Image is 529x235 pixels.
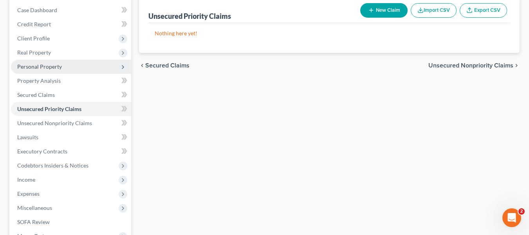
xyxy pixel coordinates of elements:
div: Unsecured Priority Claims [148,11,231,21]
span: Client Profile [17,35,50,42]
a: Unsecured Priority Claims [11,102,131,116]
span: 2 [518,208,525,215]
span: Miscellaneous [17,204,52,211]
i: chevron_left [139,62,145,69]
p: Nothing here yet! [155,29,504,37]
a: Export CSV [460,3,507,18]
span: Unsecured Priority Claims [17,106,81,112]
span: Credit Report [17,21,51,27]
span: Lawsuits [17,134,38,140]
a: Executory Contracts [11,144,131,158]
span: Executory Contracts [17,148,67,155]
a: Credit Report [11,17,131,31]
span: Expenses [17,190,40,197]
span: Secured Claims [17,91,55,98]
span: Secured Claims [145,62,190,69]
a: Secured Claims [11,88,131,102]
a: Lawsuits [11,130,131,144]
a: Property Analysis [11,74,131,88]
button: Import CSV [411,3,457,18]
span: SOFA Review [17,219,50,225]
span: Case Dashboard [17,7,57,13]
a: Case Dashboard [11,3,131,17]
a: SOFA Review [11,215,131,229]
i: chevron_right [513,62,520,69]
span: Unsecured Nonpriority Claims [17,120,92,126]
span: Unsecured Nonpriority Claims [428,62,513,69]
button: New Claim [360,3,408,18]
a: Unsecured Nonpriority Claims [11,116,131,130]
button: Unsecured Nonpriority Claims chevron_right [428,62,520,69]
iframe: Intercom live chat [502,208,521,227]
span: Personal Property [17,63,62,70]
span: Income [17,176,35,183]
span: Real Property [17,49,51,56]
span: Property Analysis [17,77,61,84]
span: Codebtors Insiders & Notices [17,162,88,169]
button: chevron_left Secured Claims [139,62,190,69]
